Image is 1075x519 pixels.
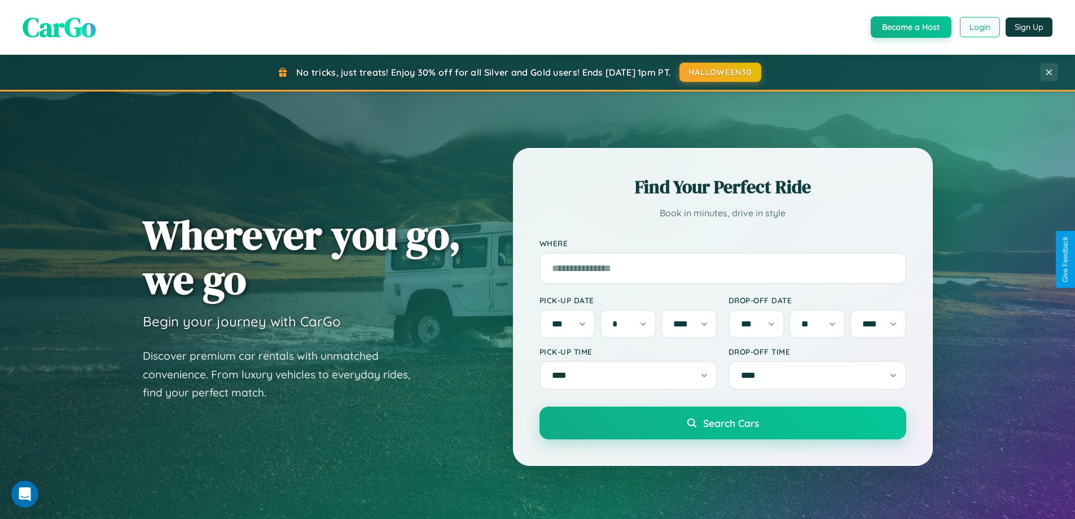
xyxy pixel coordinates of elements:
[871,16,951,38] button: Become a Host
[143,313,341,330] h3: Begin your journey with CarGo
[539,238,906,248] label: Where
[729,347,906,356] label: Drop-off Time
[729,295,906,305] label: Drop-off Date
[1061,237,1069,282] div: Give Feedback
[11,481,38,508] iframe: Intercom live chat
[703,417,759,429] span: Search Cars
[296,67,671,78] span: No tricks, just treats! Enjoy 30% off for all Silver and Gold users! Ends [DATE] 1pm PT.
[539,295,717,305] label: Pick-up Date
[143,212,461,302] h1: Wherever you go, we go
[679,63,761,82] button: HALLOWEEN30
[23,8,96,46] span: CarGo
[539,347,717,356] label: Pick-up Time
[539,175,906,199] h2: Find Your Perfect Ride
[539,205,906,221] p: Book in minutes, drive in style
[143,347,425,402] p: Discover premium car rentals with unmatched convenience. From luxury vehicles to everyday rides, ...
[539,407,906,439] button: Search Cars
[960,17,1000,37] button: Login
[1006,18,1052,37] button: Sign Up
